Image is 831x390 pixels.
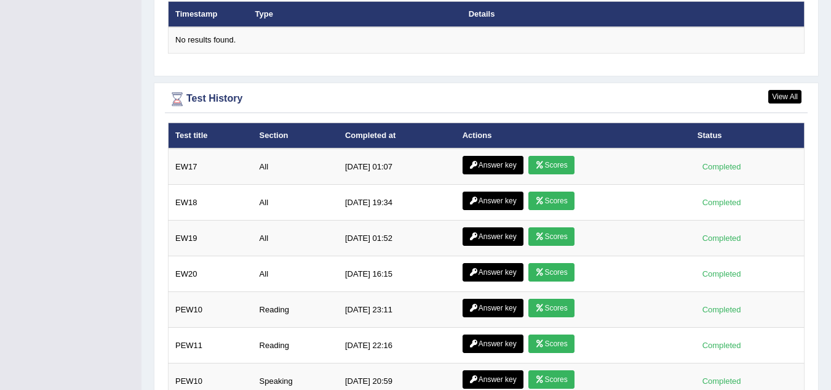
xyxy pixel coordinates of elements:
td: [DATE] 16:15 [338,256,456,292]
th: Status [691,123,805,148]
a: Scores [528,156,574,174]
th: Completed at [338,123,456,148]
a: Scores [528,299,574,317]
th: Actions [456,123,691,148]
a: Answer key [463,263,523,282]
td: PEW10 [169,292,253,328]
th: Type [249,1,462,27]
td: All [253,148,338,185]
a: Scores [528,192,574,210]
td: [DATE] 01:52 [338,221,456,256]
td: [DATE] 01:07 [338,148,456,185]
td: All [253,256,338,292]
td: EW20 [169,256,253,292]
a: Answer key [463,299,523,317]
a: View All [768,90,801,104]
div: Completed [698,303,746,316]
a: Scores [528,227,574,246]
td: Reading [253,328,338,364]
div: Completed [698,232,746,245]
th: Details [462,1,731,27]
td: EW19 [169,221,253,256]
a: Answer key [463,156,523,174]
a: Scores [528,335,574,353]
div: Completed [698,375,746,388]
td: Reading [253,292,338,328]
a: Answer key [463,370,523,389]
td: All [253,185,338,221]
td: EW17 [169,148,253,185]
div: Completed [698,196,746,209]
div: Completed [698,267,746,280]
td: [DATE] 23:11 [338,292,456,328]
td: EW18 [169,185,253,221]
td: [DATE] 19:34 [338,185,456,221]
a: Answer key [463,227,523,246]
div: No results found. [175,35,797,46]
div: Completed [698,339,746,352]
a: Scores [528,263,574,282]
a: Scores [528,370,574,389]
th: Section [253,123,338,148]
a: Answer key [463,192,523,210]
a: Answer key [463,335,523,353]
th: Test title [169,123,253,148]
div: Completed [698,160,746,173]
td: PEW11 [169,328,253,364]
td: All [253,221,338,256]
div: Test History [168,90,805,108]
td: [DATE] 22:16 [338,328,456,364]
th: Timestamp [169,1,249,27]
